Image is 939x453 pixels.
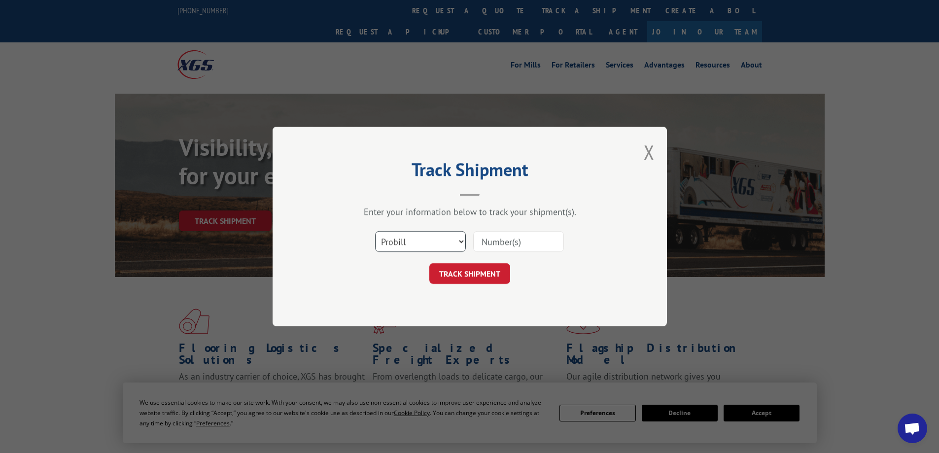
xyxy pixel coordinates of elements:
[898,414,927,443] div: Open chat
[644,139,655,165] button: Close modal
[473,231,564,252] input: Number(s)
[429,263,510,284] button: TRACK SHIPMENT
[322,163,618,181] h2: Track Shipment
[322,206,618,217] div: Enter your information below to track your shipment(s).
